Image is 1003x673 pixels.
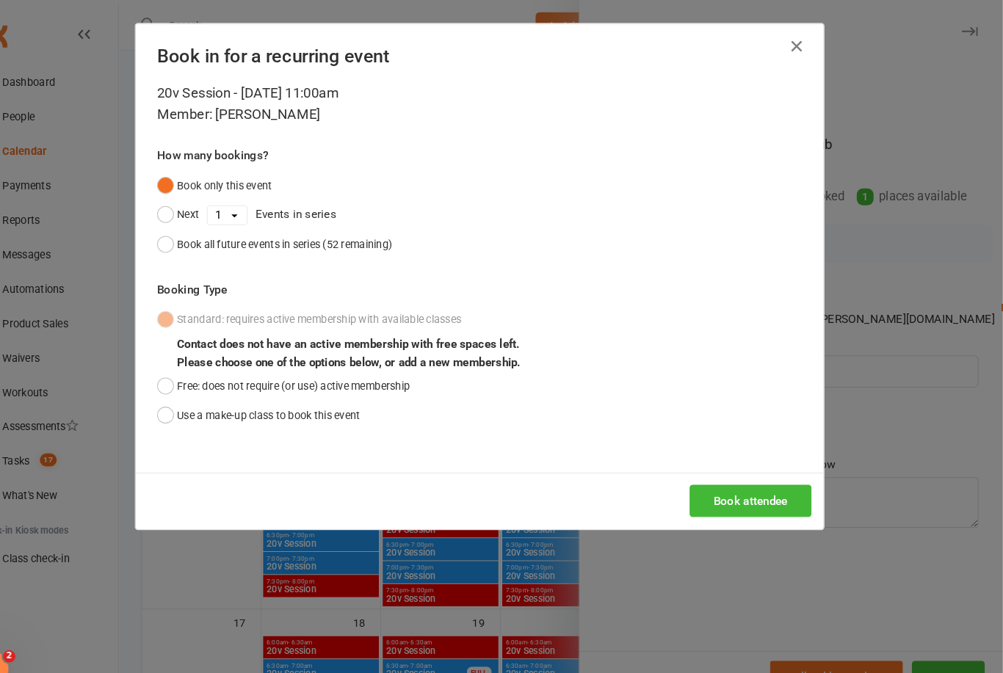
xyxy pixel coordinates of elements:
h4: Book in for a recurring event [192,43,811,64]
button: Book attendee [703,465,819,495]
label: How many bookings? [192,140,299,158]
button: Book all future events in series (52 remaining) [192,220,418,248]
label: Booking Type [192,269,259,286]
div: Book all future events in series (52 remaining) [211,226,418,242]
div: 20v Session - [DATE] 11:00am Member: [PERSON_NAME] [192,79,811,120]
button: Free: does not require (or use) active membership [192,356,435,384]
button: Use a make-up class to book this event [192,384,387,412]
button: Close [793,32,816,56]
div: Events in series [192,192,811,219]
span: 2 [45,623,57,635]
iframe: Intercom live chat [15,623,50,658]
b: Please choose one of the options below, or add a new membership. [211,341,540,354]
button: Next [192,192,233,219]
b: Contact does not have an active membership with free spaces left. [211,323,540,336]
button: Book only this event [192,164,303,192]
